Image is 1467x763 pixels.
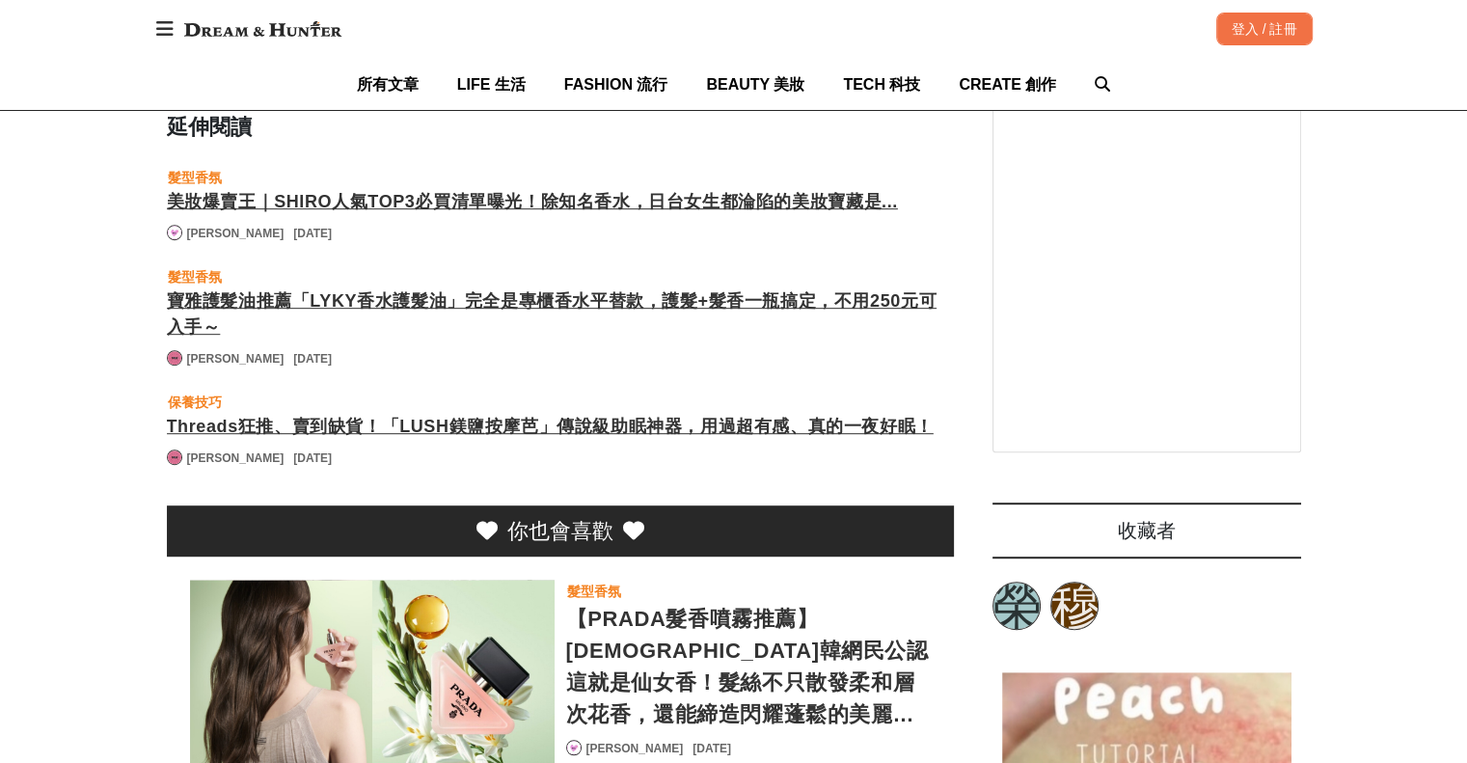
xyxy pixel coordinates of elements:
[168,167,222,188] div: 髮型香氛
[567,741,581,754] img: Avatar
[567,581,621,602] div: 髮型香氛
[706,76,804,93] span: BEAUTY 美妝
[167,225,182,240] a: Avatar
[293,350,332,368] div: [DATE]
[187,225,285,242] a: [PERSON_NAME]
[357,59,419,110] a: 所有文章
[507,515,613,547] div: 你也會喜歡
[168,226,181,239] img: Avatar
[357,76,419,93] span: 所有文章
[167,450,182,465] a: Avatar
[175,12,351,46] img: Dream & Hunter
[566,603,931,730] a: 【PRADA髮香噴霧推薦】[DEMOGRAPHIC_DATA]韓網民公認這就是仙女香！髮絲不只散發柔和層次花香，還能締造閃耀蓬鬆的美麗髮感
[586,740,684,757] a: [PERSON_NAME]
[167,288,954,341] a: 寶雅護髮油推薦「LYKY香水護髮油」完全是專櫃香水平替款，護髮+髮香一瓶搞定，不用250元可入手～
[959,59,1056,110] a: CREATE 創作
[293,225,332,242] div: [DATE]
[167,189,954,215] a: 美妝爆賣王｜SHIRO人氣TOP3必買清單曝光！除知名香水，日台女生都淪陷的美妝寶藏是...
[566,580,622,603] a: 髮型香氛
[706,59,804,110] a: BEAUTY 美妝
[566,740,582,755] a: Avatar
[167,166,223,189] a: 髮型香氛
[167,111,954,143] div: 延伸閱讀
[1050,582,1099,630] a: 穆
[187,350,285,368] a: [PERSON_NAME]
[457,59,526,110] a: LIFE 生活
[992,582,1041,630] a: 榮
[168,450,181,464] img: Avatar
[843,76,920,93] span: TECH 科技
[457,76,526,93] span: LIFE 生活
[564,76,668,93] span: FASHION 流行
[1216,13,1313,45] div: 登入 / 註冊
[564,59,668,110] a: FASHION 流行
[693,740,731,757] div: [DATE]
[168,351,181,365] img: Avatar
[959,76,1056,93] span: CREATE 創作
[843,59,920,110] a: TECH 科技
[1118,520,1176,541] span: 收藏者
[167,265,223,288] a: 髮型香氛
[167,350,182,366] a: Avatar
[168,392,222,413] div: 保養技巧
[168,266,222,287] div: 髮型香氛
[167,391,223,414] a: 保養技巧
[187,450,285,467] a: [PERSON_NAME]
[293,450,332,467] div: [DATE]
[167,414,954,440] a: Threads狂推、賣到缺貨！「LUSH鎂鹽按摩芭」傳說級助眠神器，用過超有感、真的一夜好眠！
